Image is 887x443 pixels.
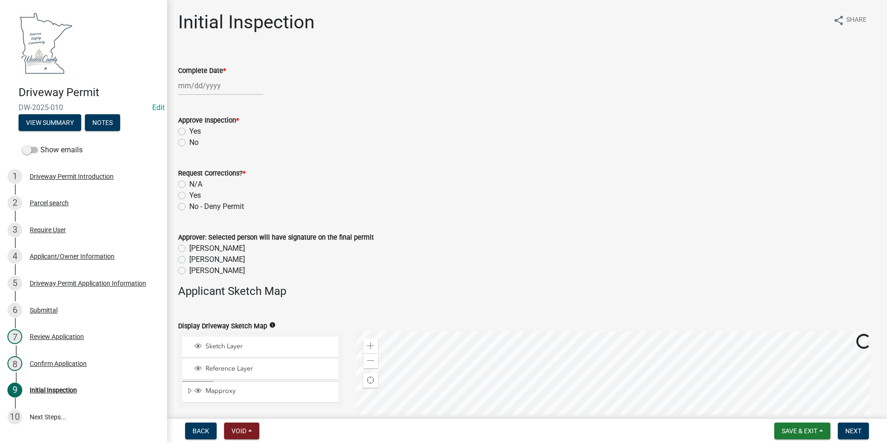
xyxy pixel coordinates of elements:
[182,337,338,358] li: Sketch Layer
[19,103,148,112] span: DW-2025-010
[30,227,66,233] div: Require User
[189,190,201,201] label: Yes
[231,427,246,435] span: Void
[224,423,259,439] button: Void
[19,86,160,99] h4: Driveway Permit
[833,15,844,26] i: share
[189,243,245,254] label: [PERSON_NAME]
[19,10,73,76] img: Waseca County, Minnesota
[178,235,374,241] label: Approver: Selected person will have signature on the final permit
[193,365,335,374] div: Reference Layer
[7,303,22,318] div: 6
[85,114,120,131] button: Notes
[30,333,84,340] div: Review Application
[152,103,165,112] a: Edit
[7,222,22,237] div: 3
[30,173,114,180] div: Driveway Permit Introduction
[826,11,874,29] button: shareShare
[7,249,22,264] div: 4
[7,383,22,397] div: 9
[7,276,22,291] div: 5
[19,114,81,131] button: View Summary
[30,253,115,260] div: Applicant/Owner Information
[152,103,165,112] wm-modal-confirm: Edit Application Number
[845,427,861,435] span: Next
[19,119,81,127] wm-modal-confirm: Summary
[7,195,22,210] div: 2
[185,423,217,439] button: Back
[203,365,335,373] span: Reference Layer
[838,423,869,439] button: Next
[189,201,244,212] label: No - Deny Permit
[30,360,87,367] div: Confirm Application
[30,200,69,206] div: Parcel search
[178,68,226,74] label: Complete Date
[186,387,193,397] span: Expand
[363,339,378,353] div: Zoom in
[203,387,335,395] span: Mapproxy
[189,126,201,137] label: Yes
[193,427,209,435] span: Back
[30,307,58,313] div: Submittal
[189,265,245,276] label: [PERSON_NAME]
[189,254,245,265] label: [PERSON_NAME]
[178,11,315,33] h1: Initial Inspection
[189,179,202,190] label: N/A
[7,356,22,371] div: 8
[178,76,263,95] input: mm/dd/yyyy
[181,334,339,405] ul: Layer List
[178,285,876,298] h4: Applicant Sketch Map
[30,387,77,393] div: Initial Inspection
[189,137,199,148] label: No
[269,322,276,328] i: info
[182,381,338,403] li: Mapproxy
[7,169,22,184] div: 1
[363,373,378,388] div: Find my location
[178,323,267,330] label: Display Driveway Sketch Map
[363,353,378,368] div: Zoom out
[193,387,335,396] div: Mapproxy
[22,144,83,156] label: Show emails
[178,170,245,177] label: Request Corrections?
[7,410,22,424] div: 10
[203,342,335,351] span: Sketch Layer
[182,359,338,380] li: Reference Layer
[846,15,867,26] span: Share
[774,423,830,439] button: Save & Exit
[85,119,120,127] wm-modal-confirm: Notes
[7,329,22,344] div: 7
[782,427,817,435] span: Save & Exit
[178,117,239,124] label: Approve Inspection
[193,342,335,352] div: Sketch Layer
[30,280,146,287] div: Driveway Permit Application Information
